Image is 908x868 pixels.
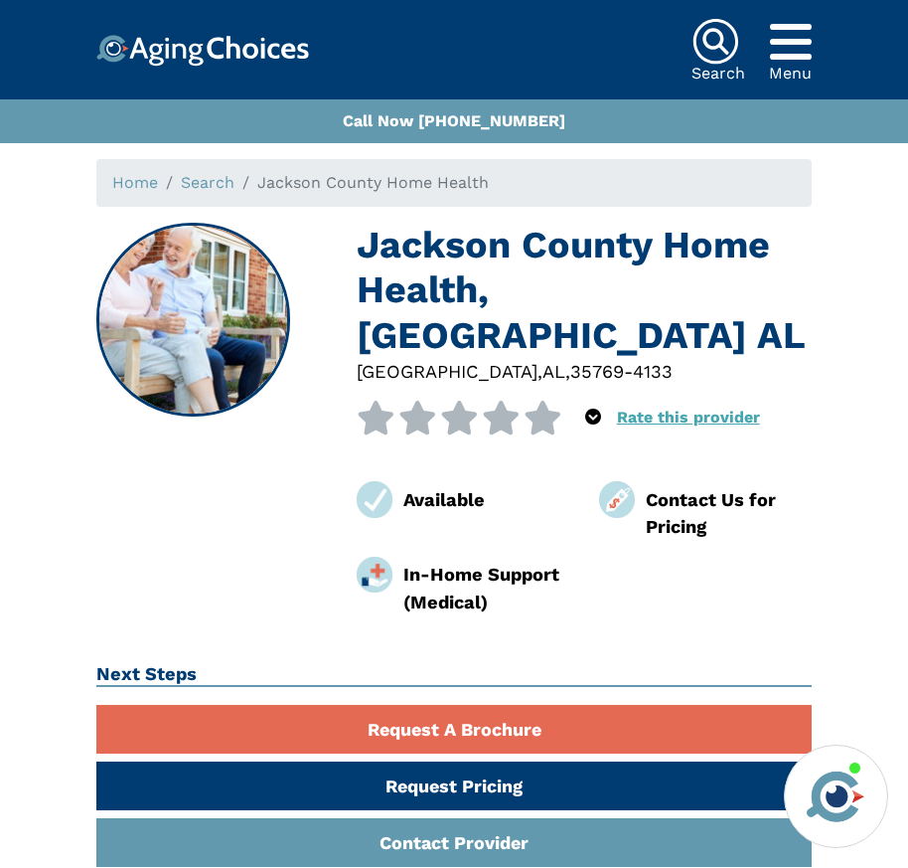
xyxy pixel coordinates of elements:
a: Request Pricing [96,762,812,810]
span: Jackson County Home Health [257,173,489,192]
img: Choice! [96,35,309,67]
a: Contact Provider [96,818,812,867]
h2: Next Steps [96,663,812,687]
div: Menu [769,66,812,82]
a: Rate this provider [617,408,760,427]
span: [GEOGRAPHIC_DATA] [357,361,537,382]
div: Popover trigger [769,18,812,66]
div: Popover trigger [585,401,601,434]
div: Search [691,66,745,82]
img: search-icon.svg [691,18,739,66]
img: avatar [802,763,869,830]
a: Request A Brochure [96,705,812,754]
div: Available [403,486,569,513]
div: 35769-4133 [570,358,673,385]
a: Search [181,173,234,192]
a: Home [112,173,158,192]
div: In-Home Support (Medical) [403,561,569,615]
span: , [565,361,570,382]
div: Contact Us for Pricing [646,486,812,541]
span: AL [542,361,565,382]
img: Jackson County Home Health, Scottsboro AL [98,225,289,416]
h1: Jackson County Home Health, [GEOGRAPHIC_DATA] AL [357,223,812,358]
a: Call Now [PHONE_NUMBER] [343,111,565,130]
nav: breadcrumb [96,159,812,207]
span: , [537,361,542,382]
